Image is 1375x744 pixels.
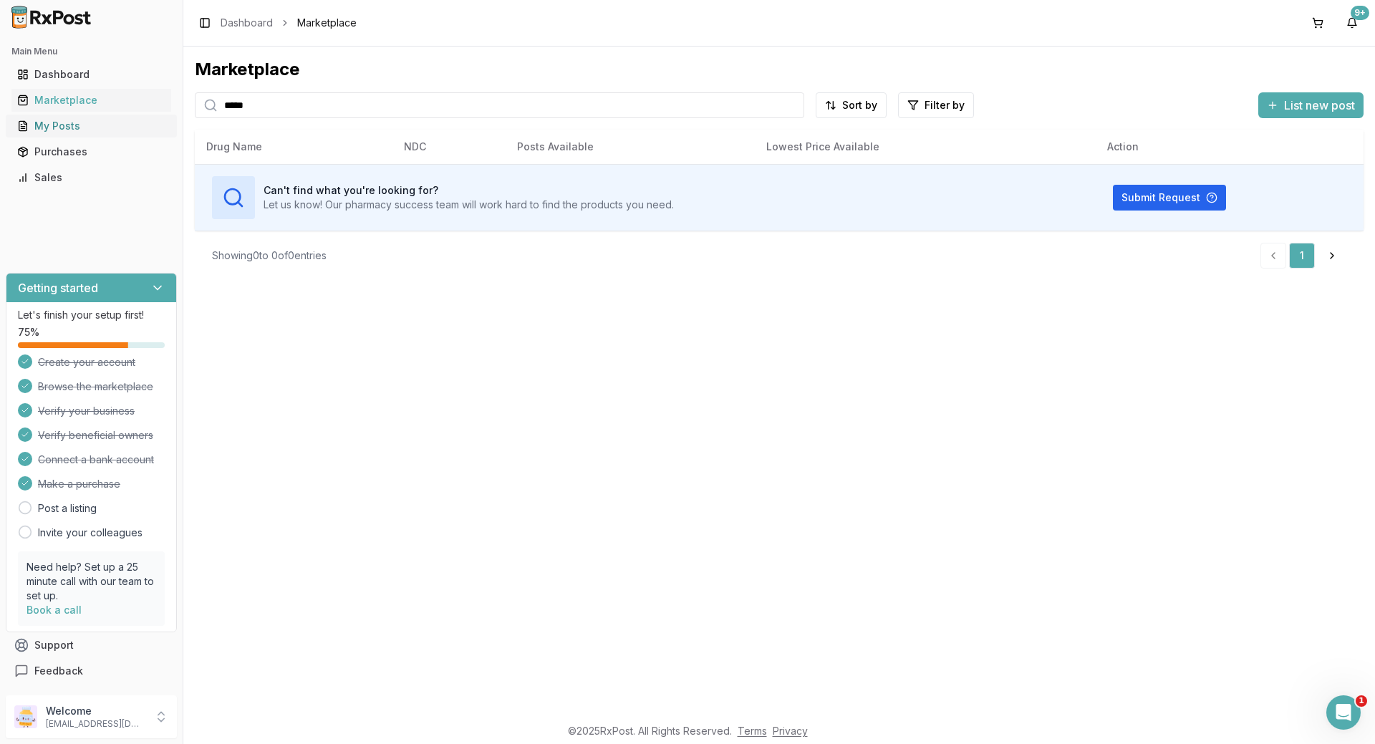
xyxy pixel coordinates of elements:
nav: pagination [1260,243,1346,269]
button: List new post [1258,92,1364,118]
div: Sales [17,170,165,185]
span: Feedback [34,664,83,678]
a: Dashboard [221,16,273,30]
span: Create your account [38,355,135,369]
a: 1 [1289,243,1315,269]
button: Sales [6,166,177,189]
a: Privacy [773,725,808,737]
span: Filter by [925,98,965,112]
th: Action [1096,130,1364,164]
h2: Main Menu [11,46,171,57]
a: Dashboard [11,62,171,87]
span: List new post [1284,97,1355,114]
nav: breadcrumb [221,16,357,30]
button: Filter by [898,92,974,118]
p: Welcome [46,704,145,718]
button: Support [6,632,177,658]
span: Browse the marketplace [38,380,153,394]
span: Marketplace [297,16,357,30]
a: Invite your colleagues [38,526,143,540]
th: Drug Name [195,130,392,164]
div: Purchases [17,145,165,159]
a: My Posts [11,113,171,139]
p: Let us know! Our pharmacy success team will work hard to find the products you need. [264,198,674,212]
a: Post a listing [38,501,97,516]
span: Verify beneficial owners [38,428,153,443]
button: Feedback [6,658,177,684]
iframe: Intercom live chat [1326,695,1361,730]
th: Posts Available [506,130,755,164]
th: NDC [392,130,506,164]
span: 75 % [18,325,39,339]
div: Showing 0 to 0 of 0 entries [212,248,327,263]
button: Sort by [816,92,887,118]
span: 1 [1356,695,1367,707]
button: My Posts [6,115,177,137]
a: Marketplace [11,87,171,113]
div: Marketplace [17,93,165,107]
th: Lowest Price Available [755,130,1096,164]
a: Go to next page [1318,243,1346,269]
a: List new post [1258,100,1364,114]
span: Connect a bank account [38,453,154,467]
span: Sort by [842,98,877,112]
h3: Can't find what you're looking for? [264,183,674,198]
button: Submit Request [1113,185,1226,211]
a: Sales [11,165,171,190]
div: My Posts [17,119,165,133]
button: Marketplace [6,89,177,112]
img: User avatar [14,705,37,728]
h3: Getting started [18,279,98,296]
button: 9+ [1341,11,1364,34]
button: Purchases [6,140,177,163]
button: Dashboard [6,63,177,86]
a: Terms [738,725,767,737]
a: Purchases [11,139,171,165]
div: Marketplace [195,58,1364,81]
p: Need help? Set up a 25 minute call with our team to set up. [26,560,156,603]
img: RxPost Logo [6,6,97,29]
div: 9+ [1351,6,1369,20]
a: Book a call [26,604,82,616]
div: Dashboard [17,67,165,82]
p: Let's finish your setup first! [18,308,165,322]
p: [EMAIL_ADDRESS][DOMAIN_NAME] [46,718,145,730]
span: Make a purchase [38,477,120,491]
span: Verify your business [38,404,135,418]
